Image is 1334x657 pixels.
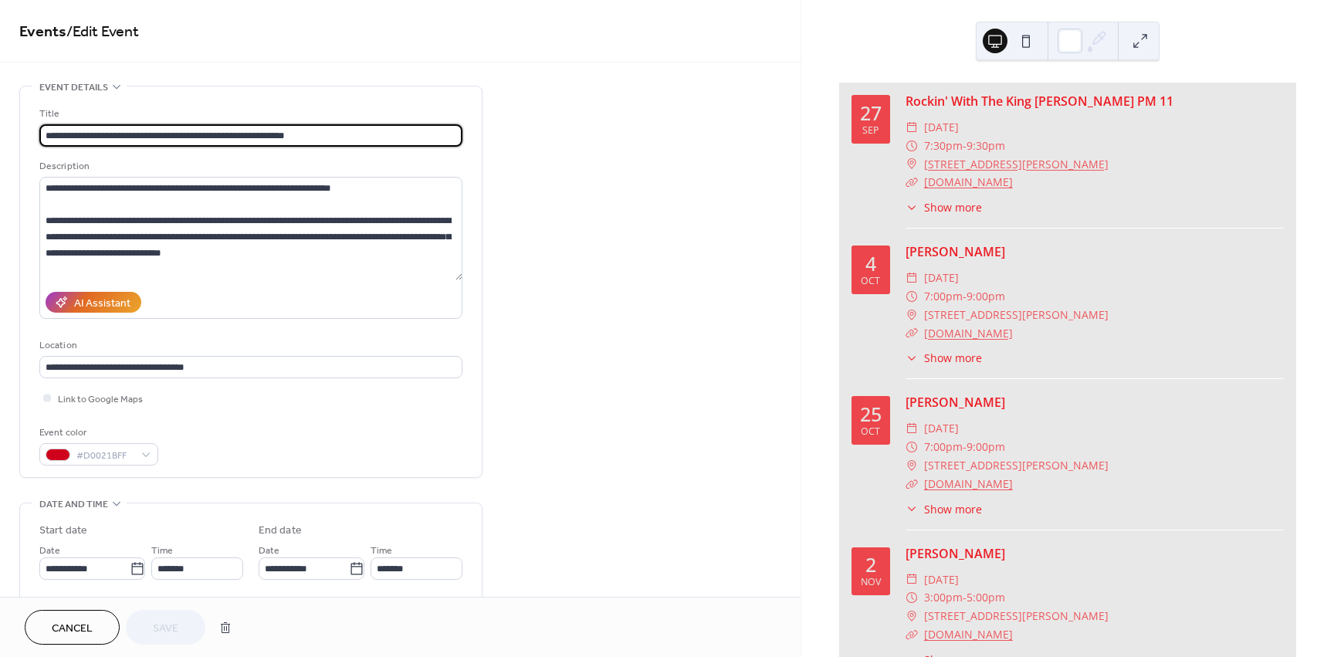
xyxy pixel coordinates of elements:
span: [DATE] [924,571,959,589]
span: 9:00pm [967,287,1005,306]
button: ​Show more [906,501,982,517]
div: ​ [906,456,918,475]
div: ​ [906,306,918,324]
span: / Edit Event [66,17,139,47]
a: [DOMAIN_NAME] [924,174,1013,189]
span: [STREET_ADDRESS][PERSON_NAME] [924,306,1109,324]
a: [DOMAIN_NAME] [924,627,1013,642]
div: ​ [906,118,918,137]
span: 7:30pm [924,137,963,155]
span: Date and time [39,496,108,513]
span: 9:30pm [967,137,1005,155]
span: #D0021BFF [76,448,134,464]
div: 25 [860,405,882,424]
span: Date [259,543,279,559]
span: 7:00pm [924,438,963,456]
div: Oct [861,276,880,286]
span: 3:00pm [924,588,963,607]
div: AI Assistant [74,296,130,312]
button: AI Assistant [46,292,141,313]
div: ​ [906,269,918,287]
span: Show more [924,350,982,366]
span: [STREET_ADDRESS][PERSON_NAME] [924,607,1109,625]
a: [PERSON_NAME] [906,243,1005,260]
div: Title [39,106,459,122]
span: - [963,588,967,607]
div: ​ [906,350,918,366]
span: Time [151,543,173,559]
span: 5:00pm [967,588,1005,607]
a: [DOMAIN_NAME] [924,326,1013,340]
div: ​ [906,155,918,174]
span: Date [39,543,60,559]
div: ​ [906,438,918,456]
div: Nov [861,577,881,588]
div: 2 [865,555,876,574]
span: Show more [924,199,982,215]
span: [DATE] [924,269,959,287]
div: ​ [906,588,918,607]
span: Time [371,543,392,559]
div: Description [39,158,459,174]
span: - [963,438,967,456]
span: [STREET_ADDRESS][PERSON_NAME] [924,456,1109,475]
div: ​ [906,571,918,589]
span: Event details [39,80,108,96]
span: [DATE] [924,419,959,438]
div: Sep [862,126,879,136]
a: Events [19,17,66,47]
div: ​ [906,287,918,306]
div: ​ [906,625,918,644]
a: [DOMAIN_NAME] [924,476,1013,491]
span: 7:00pm [924,287,963,306]
div: 4 [865,254,876,273]
div: 27 [860,103,882,123]
a: [STREET_ADDRESS][PERSON_NAME] [924,155,1109,174]
span: [DATE] [924,118,959,137]
button: ​Show more [906,199,982,215]
div: Oct [861,427,880,437]
div: Start date [39,523,87,539]
div: ​ [906,324,918,343]
span: 9:00pm [967,438,1005,456]
div: End date [259,523,302,539]
a: [PERSON_NAME] [906,545,1005,562]
a: Rockin' With The King [PERSON_NAME] PM 11 [906,93,1173,110]
div: ​ [906,173,918,191]
div: ​ [906,501,918,517]
div: Event color [39,425,155,441]
div: ​ [906,199,918,215]
a: [PERSON_NAME] [906,394,1005,411]
div: ​ [906,607,918,625]
div: ​ [906,137,918,155]
div: ​ [906,475,918,493]
button: Cancel [25,610,120,645]
span: - [963,137,967,155]
span: - [963,287,967,306]
span: Cancel [52,621,93,637]
button: ​Show more [906,350,982,366]
div: ​ [906,419,918,438]
div: Location [39,337,459,354]
span: Show more [924,501,982,517]
span: Link to Google Maps [58,391,143,408]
